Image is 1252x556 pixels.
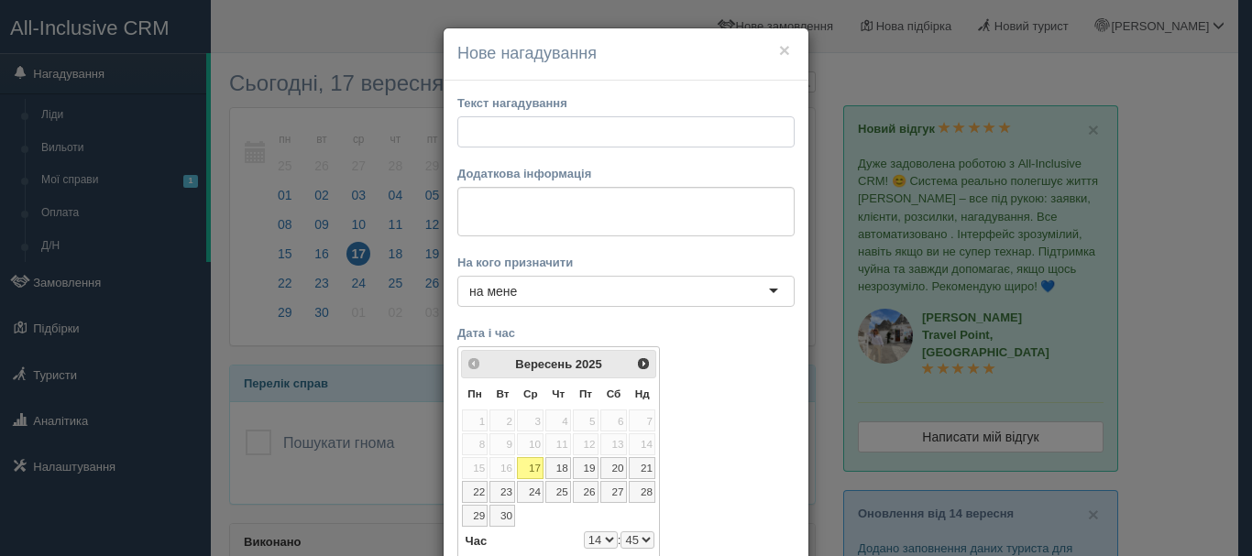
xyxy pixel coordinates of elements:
label: Дата і час [457,324,795,342]
a: 21 [629,457,656,479]
a: 27 [600,481,627,503]
a: 22 [462,481,489,503]
button: × [779,40,790,60]
span: Субота [607,387,621,399]
label: Текст нагадування [457,94,795,112]
label: На кого призначити [457,254,795,271]
a: Наст> [632,353,653,374]
span: Наст> [636,356,651,371]
a: 17 [517,457,544,479]
a: 25 [545,481,571,503]
a: 20 [600,457,627,479]
a: 24 [517,481,544,503]
a: 23 [489,481,515,503]
span: Вересень [515,357,572,371]
a: 30 [489,505,515,527]
a: 28 [629,481,656,503]
span: Вівторок [496,387,509,399]
span: Понеділок [467,387,481,399]
span: Неділя [635,387,650,399]
dt: Час [461,531,488,551]
a: 19 [573,457,599,479]
span: Четвер [552,387,565,399]
a: 18 [545,457,571,479]
a: 29 [462,505,489,527]
span: П [579,387,592,399]
span: 2025 [576,357,602,371]
h4: Нове нагадування [457,42,795,66]
a: 26 [573,481,599,503]
div: на мене [469,282,517,300]
span: Середа [523,387,538,399]
label: Додаткова інформація [457,165,795,182]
